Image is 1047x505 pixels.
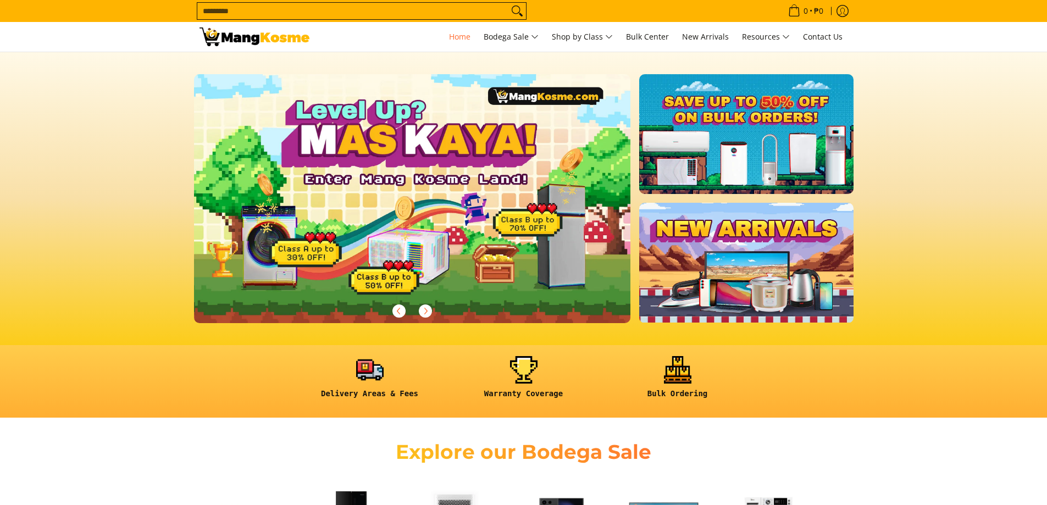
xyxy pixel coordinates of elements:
[621,22,674,52] a: Bulk Center
[200,27,309,46] img: Mang Kosme: Your Home Appliances Warehouse Sale Partner!
[508,3,526,19] button: Search
[803,31,843,42] span: Contact Us
[785,5,827,17] span: •
[413,299,437,323] button: Next
[797,22,848,52] a: Contact Us
[478,22,544,52] a: Bodega Sale
[802,7,810,15] span: 0
[677,22,734,52] a: New Arrivals
[364,440,683,464] h2: Explore our Bodega Sale
[552,30,613,44] span: Shop by Class
[812,7,825,15] span: ₱0
[298,356,441,407] a: <h6><strong>Delivery Areas & Fees</strong></h6>
[387,299,411,323] button: Previous
[546,22,618,52] a: Shop by Class
[626,31,669,42] span: Bulk Center
[742,30,790,44] span: Resources
[682,31,729,42] span: New Arrivals
[444,22,476,52] a: Home
[736,22,795,52] a: Resources
[194,74,631,323] img: Gaming desktop banner
[484,30,539,44] span: Bodega Sale
[452,356,595,407] a: <h6><strong>Warranty Coverage</strong></h6>
[449,31,470,42] span: Home
[606,356,749,407] a: <h6><strong>Bulk Ordering</strong></h6>
[320,22,848,52] nav: Main Menu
